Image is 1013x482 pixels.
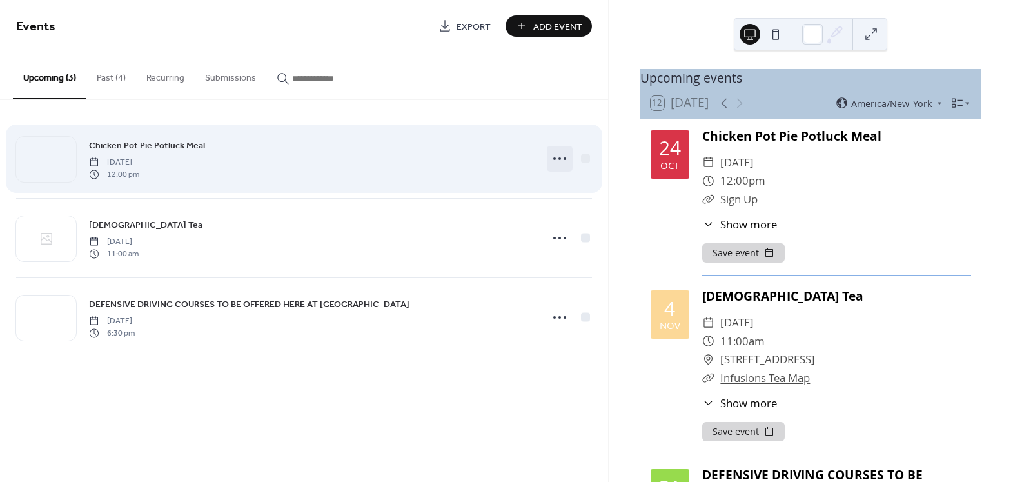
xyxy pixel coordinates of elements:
div: ​ [702,350,714,369]
span: Show more [720,395,777,411]
div: Nov [660,321,680,330]
span: [STREET_ADDRESS] [720,350,815,369]
button: Past (4) [86,52,136,98]
a: [DEMOGRAPHIC_DATA] Tea [702,287,863,305]
div: 24 [659,138,681,157]
div: ​ [702,395,714,411]
button: Add Event [506,15,592,37]
span: Chicken Pot Pie Potluck Meal [89,139,205,153]
div: 4 [664,299,675,318]
span: [DATE] [89,236,139,248]
div: Upcoming events [640,69,981,88]
span: Events [16,14,55,39]
div: ​ [702,154,714,172]
button: Recurring [136,52,195,98]
div: ​ [702,314,714,332]
div: ​ [702,332,714,351]
a: Chicken Pot Pie Potluck Meal [89,138,205,153]
span: Export [457,20,491,34]
span: America/New_York [851,99,932,108]
span: Add Event [533,20,582,34]
span: 6:30 pm [89,327,135,339]
button: Submissions [195,52,266,98]
span: [DATE] [89,316,135,327]
span: Show more [720,216,777,232]
button: ​Show more [702,216,778,232]
button: ​Show more [702,395,778,411]
a: [DEMOGRAPHIC_DATA] Tea [89,217,202,232]
a: Export [429,15,500,37]
a: DEFENSIVE DRIVING COURSES TO BE OFFERED HERE AT [GEOGRAPHIC_DATA] [89,297,409,312]
span: [DATE] [720,154,754,172]
div: ​ [702,190,714,209]
a: Chicken Pot Pie Potluck Meal [702,127,881,145]
div: Oct [660,161,679,170]
div: ​ [702,369,714,388]
button: Save event [702,243,785,263]
div: ​ [702,172,714,190]
span: [DEMOGRAPHIC_DATA] Tea [89,219,202,232]
span: DEFENSIVE DRIVING COURSES TO BE OFFERED HERE AT [GEOGRAPHIC_DATA] [89,298,409,312]
button: Upcoming (3) [13,52,86,99]
span: 11:00am [720,332,765,351]
span: [DATE] [89,157,139,168]
div: ​ [702,216,714,232]
button: Save event [702,422,785,441]
span: 11:00 am [89,248,139,259]
a: Sign Up [720,192,758,206]
a: Infusions Tea Map [720,370,810,385]
span: [DATE] [720,314,754,332]
span: 12:00 pm [89,168,139,180]
span: 12:00pm [720,172,765,190]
